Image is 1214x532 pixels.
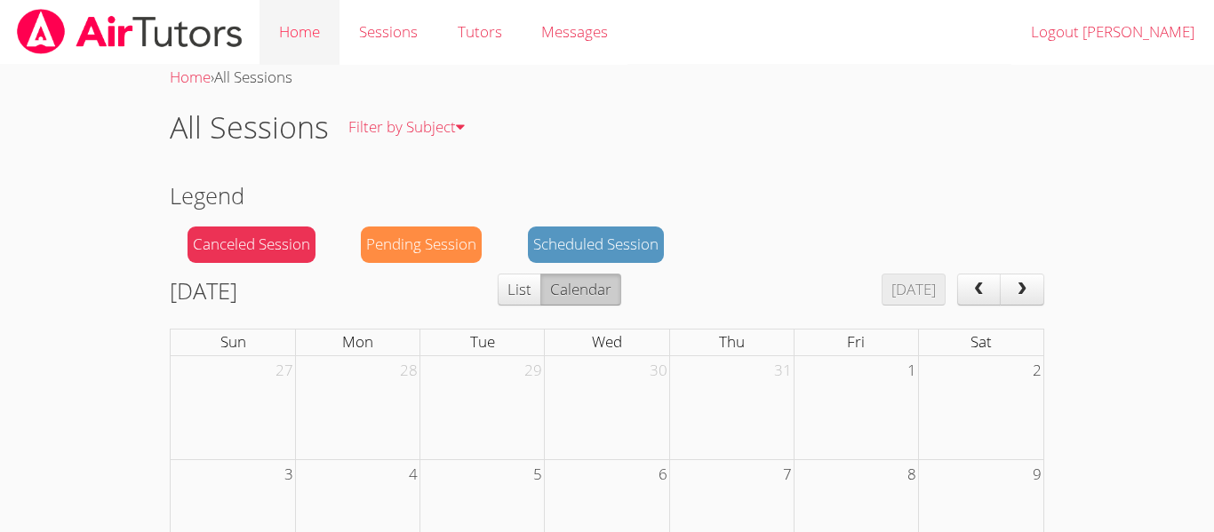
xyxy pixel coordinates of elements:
a: Home [170,67,211,87]
span: 6 [657,460,669,489]
button: List [498,274,541,306]
span: Fri [847,331,865,352]
h1: All Sessions [170,105,329,150]
span: 9 [1031,460,1043,489]
div: › [170,65,1044,91]
span: 7 [781,460,794,489]
span: 28 [398,356,419,385]
span: Sun [220,331,246,352]
span: 2 [1031,356,1043,385]
span: Wed [592,331,622,352]
span: Tue [470,331,495,352]
span: All Sessions [214,67,292,87]
a: Filter by Subject [329,95,484,160]
span: 4 [407,460,419,489]
div: Pending Session [361,226,482,263]
span: 27 [274,356,295,385]
button: [DATE] [882,274,946,306]
img: airtutors_banner-c4298cdbf04f3fff15de1276eac7730deb9818008684d7c2e4769d2f7ddbe033.png [15,9,244,54]
span: 29 [523,356,544,385]
div: Scheduled Session [528,226,664,263]
span: 8 [906,460,918,489]
span: 31 [772,356,794,385]
div: Canceled Session [188,226,315,263]
span: Mon [342,331,373,352]
span: 5 [531,460,544,489]
h2: Legend [170,179,1044,212]
span: Thu [719,331,745,352]
button: prev [957,274,1002,306]
span: Messages [541,21,608,42]
span: 3 [283,460,295,489]
button: Calendar [540,274,621,306]
span: 30 [648,356,669,385]
h2: [DATE] [170,274,237,307]
button: next [1000,274,1044,306]
span: Sat [970,331,992,352]
span: 1 [906,356,918,385]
